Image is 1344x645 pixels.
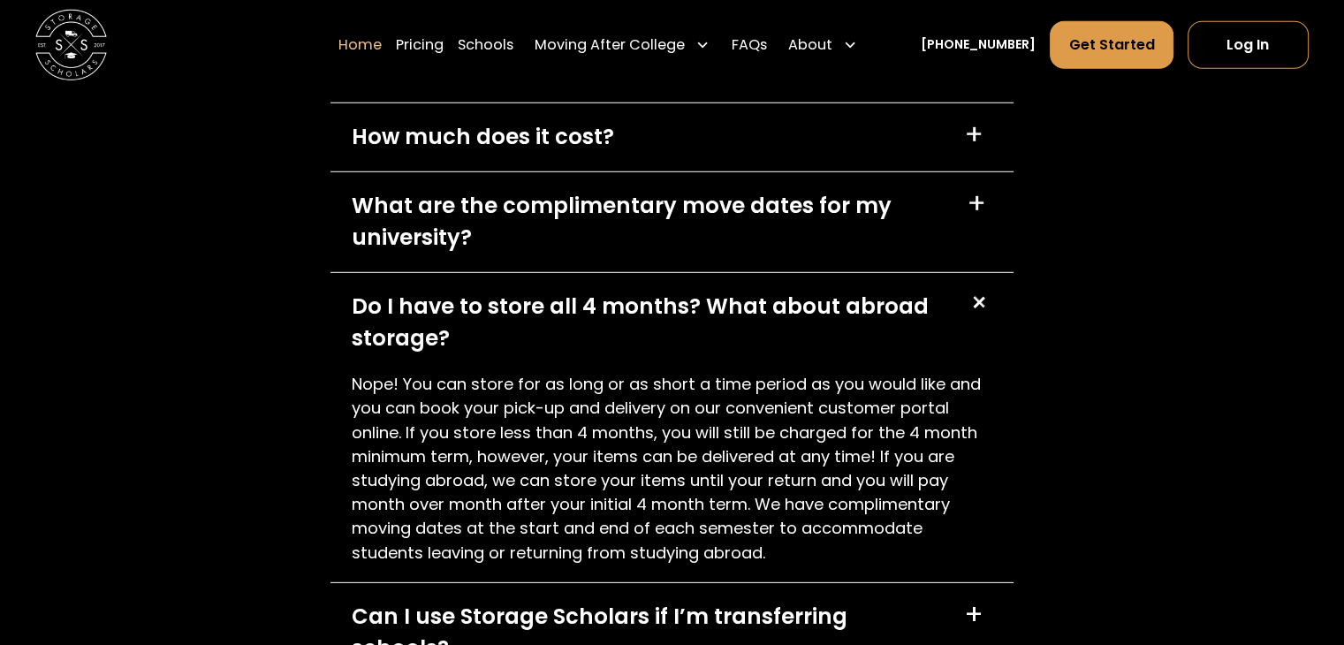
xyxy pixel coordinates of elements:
div: About [781,19,864,69]
p: Nope! You can store for as long or as short a time period as you would like and you can book your... [352,372,992,565]
a: Log In [1188,20,1309,68]
div: How much does it cost? [352,121,614,153]
a: Schools [458,19,513,69]
div: + [964,601,983,629]
div: + [961,285,995,319]
a: Pricing [396,19,444,69]
a: Home [338,19,382,69]
div: + [964,121,983,149]
div: + [967,190,986,218]
div: About [788,34,832,55]
div: Moving After College [535,34,685,55]
a: Get Started [1050,20,1173,68]
div: What are the complimentary move dates for my university? [352,190,945,254]
a: [PHONE_NUMBER] [921,35,1036,54]
div: Moving After College [528,19,717,69]
div: Do I have to store all 4 months? What about abroad storage? [352,291,946,355]
a: FAQs [731,19,766,69]
img: Storage Scholars main logo [35,9,107,80]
